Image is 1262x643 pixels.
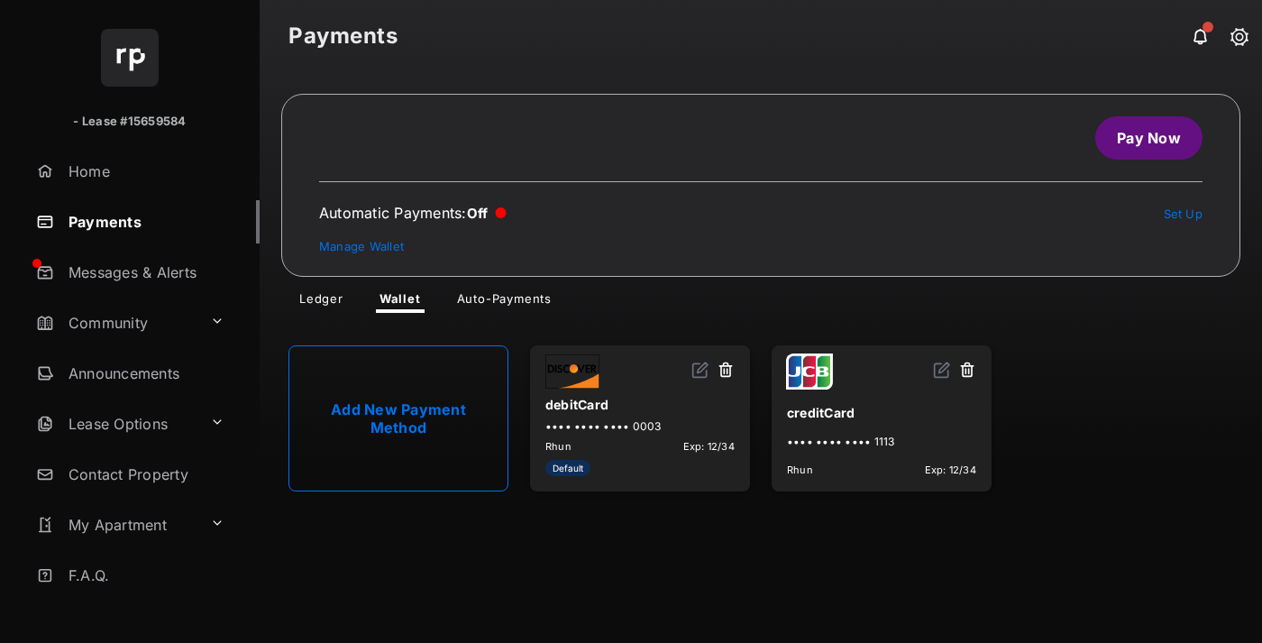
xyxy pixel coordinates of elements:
a: Add New Payment Method [288,345,508,491]
a: Set Up [1164,207,1203,221]
span: Exp: 12/34 [925,464,976,476]
div: •••• •••• •••• 0003 [545,419,735,433]
a: Announcements [29,352,260,395]
span: Exp: 12/34 [683,440,735,453]
div: Automatic Payments : [319,204,507,222]
a: Auto-Payments [443,291,566,313]
a: Messages & Alerts [29,251,260,294]
img: svg+xml;base64,PHN2ZyB2aWV3Qm94PSIwIDAgMjQgMjQiIHdpZHRoPSIxNiIgaGVpZ2h0PSIxNiIgZmlsbD0ibm9uZSIgeG... [933,361,951,379]
a: Contact Property [29,453,260,496]
img: svg+xml;base64,PHN2ZyB2aWV3Qm94PSIwIDAgMjQgMjQiIHdpZHRoPSIxNiIgaGVpZ2h0PSIxNiIgZmlsbD0ibm9uZSIgeG... [691,361,709,379]
span: Rhun [787,464,813,476]
p: - Lease #15659584 [73,113,186,131]
a: Ledger [285,291,358,313]
img: svg+xml;base64,PHN2ZyB4bWxucz0iaHR0cDovL3d3dy53My5vcmcvMjAwMC9zdmciIHdpZHRoPSI2NCIgaGVpZ2h0PSI2NC... [101,29,159,87]
a: Home [29,150,260,193]
strong: Payments [288,25,398,47]
div: creditCard [787,398,976,427]
a: Lease Options [29,402,203,446]
a: Manage Wallet [319,239,404,253]
a: Wallet [365,291,435,313]
div: •••• •••• •••• 1113 [787,435,976,448]
div: debitCard [545,390,735,419]
a: F.A.Q. [29,554,260,597]
span: Rhun [545,440,572,453]
a: My Apartment [29,503,203,547]
span: Off [467,205,489,222]
a: Community [29,301,203,344]
a: Payments [29,200,260,243]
